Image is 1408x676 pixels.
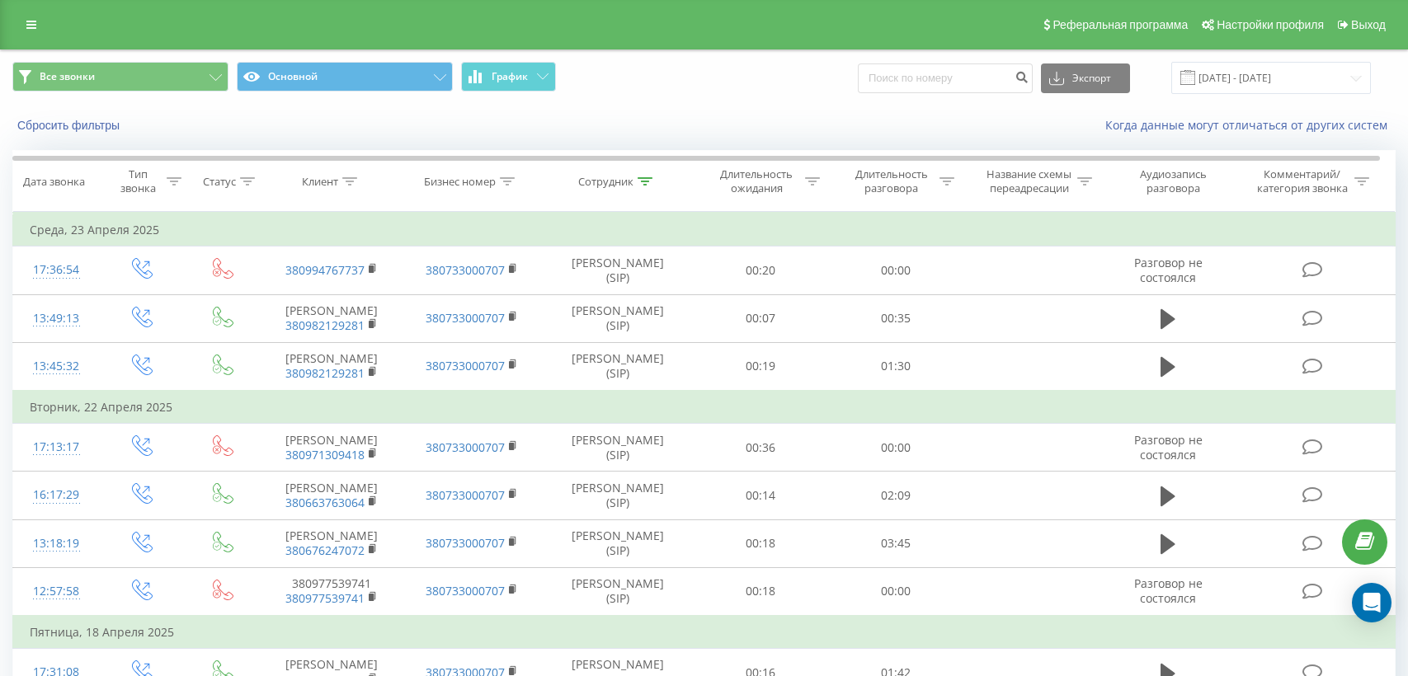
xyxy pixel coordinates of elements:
[426,535,505,551] a: 380733000707
[828,519,963,567] td: 03:45
[261,294,402,342] td: [PERSON_NAME]
[542,294,693,342] td: [PERSON_NAME] (SIP)
[828,472,963,519] td: 02:09
[261,519,402,567] td: [PERSON_NAME]
[1352,583,1392,622] div: Open Intercom Messenger
[285,365,365,381] a: 380982129281
[13,616,1396,649] td: Пятница, 18 Апреля 2025
[693,424,828,472] td: 00:36
[261,342,402,391] td: [PERSON_NAME]
[30,350,82,383] div: 13:45:32
[1217,18,1324,31] span: Настройки профиля
[1134,432,1203,462] span: Разговор не состоялся
[285,447,365,462] a: 380971309418
[30,575,82,608] div: 12:57:58
[461,62,556,92] button: График
[1254,167,1350,195] div: Комментарий/категория звонка
[426,262,505,278] a: 380733000707
[203,175,236,189] div: Статус
[285,542,365,558] a: 380676247072
[542,424,693,472] td: [PERSON_NAME] (SIP)
[30,254,82,286] div: 17:36:54
[285,317,365,333] a: 380982129281
[828,567,963,616] td: 00:00
[426,310,505,326] a: 380733000707
[30,479,82,511] div: 16:17:29
[302,175,338,189] div: Клиент
[1134,575,1203,606] span: Разговор не состоялся
[578,175,633,189] div: Сотрудник
[285,590,365,606] a: 380977539741
[1105,117,1396,133] a: Когда данные могут отличаться от других систем
[693,519,828,567] td: 00:18
[985,167,1073,195] div: Название схемы переадресации
[492,71,528,82] span: График
[237,62,453,92] button: Основной
[828,294,963,342] td: 00:35
[13,391,1396,424] td: Вторник, 22 Апреля 2025
[693,472,828,519] td: 00:14
[542,567,693,616] td: [PERSON_NAME] (SIP)
[542,519,693,567] td: [PERSON_NAME] (SIP)
[542,342,693,391] td: [PERSON_NAME] (SIP)
[426,583,505,599] a: 380733000707
[1041,63,1130,93] button: Экспорт
[542,246,693,294] td: [PERSON_NAME] (SIP)
[858,63,1033,93] input: Поиск по номеру
[828,246,963,294] td: 00:00
[424,175,496,189] div: Бизнес номер
[426,358,505,373] a: 380733000707
[40,70,95,83] span: Все звонки
[542,472,693,519] td: [PERSON_NAME] (SIP)
[1351,18,1386,31] span: Выход
[693,246,828,294] td: 00:20
[12,118,128,133] button: Сбросить фильтры
[30,431,82,463] div: 17:13:17
[1120,167,1227,195] div: Аудиозапись разговора
[693,294,828,342] td: 00:07
[285,262,365,278] a: 380994767737
[13,214,1396,246] td: Среда, 23 Апреля 2025
[30,303,82,335] div: 13:49:13
[261,567,402,616] td: 380977539741
[426,439,505,455] a: 380733000707
[261,424,402,472] td: [PERSON_NAME]
[23,175,85,189] div: Дата звонка
[1134,255,1203,285] span: Разговор не состоялся
[847,167,935,195] div: Длительность разговора
[828,424,963,472] td: 00:00
[693,567,828,616] td: 00:18
[114,167,162,195] div: Тип звонка
[261,472,402,519] td: [PERSON_NAME]
[30,528,82,560] div: 13:18:19
[693,342,828,391] td: 00:19
[1052,18,1188,31] span: Реферальная программа
[12,62,228,92] button: Все звонки
[426,487,505,503] a: 380733000707
[285,495,365,510] a: 380663763064
[828,342,963,391] td: 01:30
[713,167,801,195] div: Длительность ожидания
